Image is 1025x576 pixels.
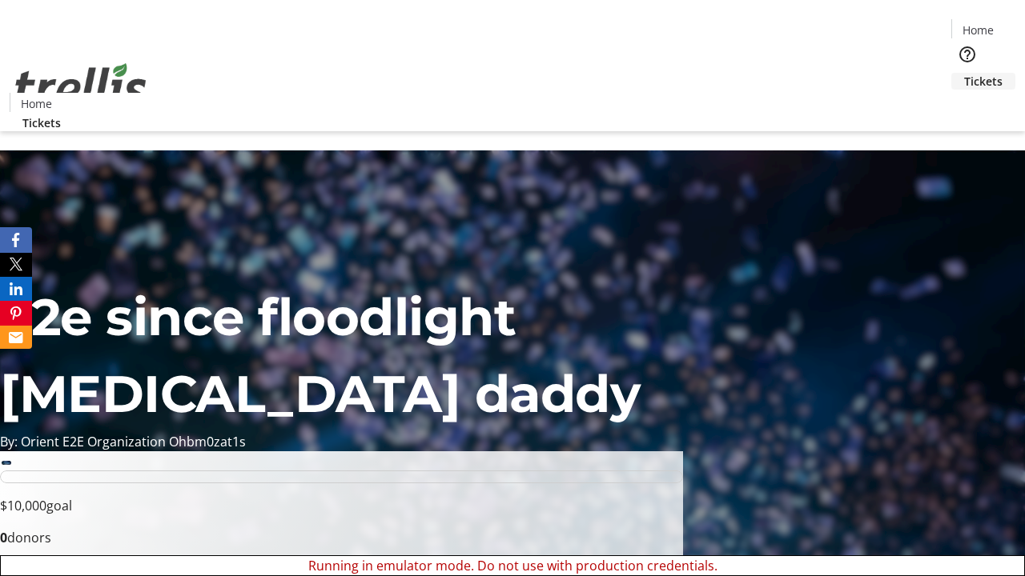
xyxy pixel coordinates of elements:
[10,114,74,131] a: Tickets
[951,73,1015,90] a: Tickets
[963,22,994,38] span: Home
[964,73,1003,90] span: Tickets
[21,95,52,112] span: Home
[951,38,983,70] button: Help
[10,46,152,126] img: Orient E2E Organization Ohbm0zat1s's Logo
[952,22,1003,38] a: Home
[22,114,61,131] span: Tickets
[951,90,983,122] button: Cart
[10,95,62,112] a: Home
